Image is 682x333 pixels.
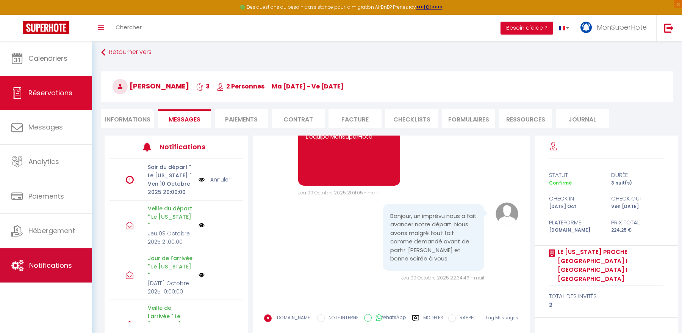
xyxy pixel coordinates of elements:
span: Notifications [29,260,72,270]
span: Jeu 09 Octobre 2025 21:01:05 - mail [298,189,378,196]
button: Besoin d'aide ? [501,22,553,35]
li: Contrat [272,109,325,128]
p: Jour de l'arrivée " Le [US_STATE] " [148,254,193,279]
pre: Bonjour, un imprévu nous a fait avancer notre départ. Nous avons malgré tout fait comme demandé a... [390,212,477,263]
div: total des invités [549,292,664,301]
div: [DATE] Oct [544,203,606,210]
div: 224.25 € [606,227,668,234]
img: ... [580,22,592,33]
div: 2 [549,301,664,310]
div: durée [606,170,668,180]
a: ... MonSuperHote [575,15,656,41]
p: Jeu 09 Octobre 2025 21:00:00 [148,229,193,246]
div: check in [544,194,606,203]
label: NOTE INTERNE [325,314,358,323]
p: Veille du départ " Le [US_STATE] " [148,204,193,229]
div: Ven [DATE] [606,203,668,210]
span: Messages [169,115,200,124]
span: Chercher [116,23,142,31]
label: Modèles [423,314,443,328]
div: 3 nuit(s) [606,180,668,187]
li: CHECKLISTS [385,109,438,128]
span: ma [DATE] - ve [DATE] [272,82,344,91]
img: NO IMAGE [199,222,205,228]
p: Soir du départ " Le [US_STATE] " [148,163,193,180]
a: Le [US_STATE] proche [GEOGRAPHIC_DATA] I [GEOGRAPHIC_DATA] I [GEOGRAPHIC_DATA] [555,248,664,283]
span: Paiements [28,191,64,201]
p: L'équipe MonSuperHote. [306,133,392,141]
li: Paiements [215,109,268,128]
span: Messages [28,122,63,132]
span: Jeu 09 Octobre 2025 22:34:46 - mail [401,275,484,281]
label: RAPPEL [456,314,475,323]
label: WhatsApp [372,314,406,322]
p: Ven 10 Octobre 2025 20:00:00 [148,180,193,196]
span: Analytics [28,157,59,166]
li: Informations [101,109,154,128]
span: Calendriers [28,54,67,63]
span: Tag Messages [485,314,518,321]
span: Confirmé [549,180,572,186]
span: Réservations [28,88,72,98]
span: Hébergement [28,226,75,235]
div: Plateforme [544,218,606,227]
a: Chercher [110,15,147,41]
p: Veille de l'arrivée " Le [US_STATE] " [148,304,193,329]
img: Super Booking [23,21,69,34]
li: Facture [328,109,382,128]
h3: Notifications [160,138,215,155]
img: NO IMAGE [199,272,205,278]
img: logout [664,23,674,33]
li: FORMULAIRES [442,109,495,128]
img: avatar.png [496,202,518,225]
a: >>> ICI <<<< [416,4,443,10]
span: 2 Personnes [217,82,264,91]
span: [PERSON_NAME] [113,81,189,91]
div: statut [544,170,606,180]
div: check out [606,194,668,203]
div: Prix total [606,218,668,227]
p: [DATE] Octobre 2025 10:00:00 [148,279,193,296]
a: Annuler [210,175,230,184]
li: Journal [556,109,609,128]
span: 3 [196,82,210,91]
img: NO IMAGE [199,175,205,184]
li: Ressources [499,109,552,128]
span: MonSuperHote [597,22,647,32]
a: Retourner vers [101,46,673,59]
label: [DOMAIN_NAME] [272,314,311,323]
div: [DOMAIN_NAME] [544,227,606,234]
img: NO IMAGE [199,322,205,328]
